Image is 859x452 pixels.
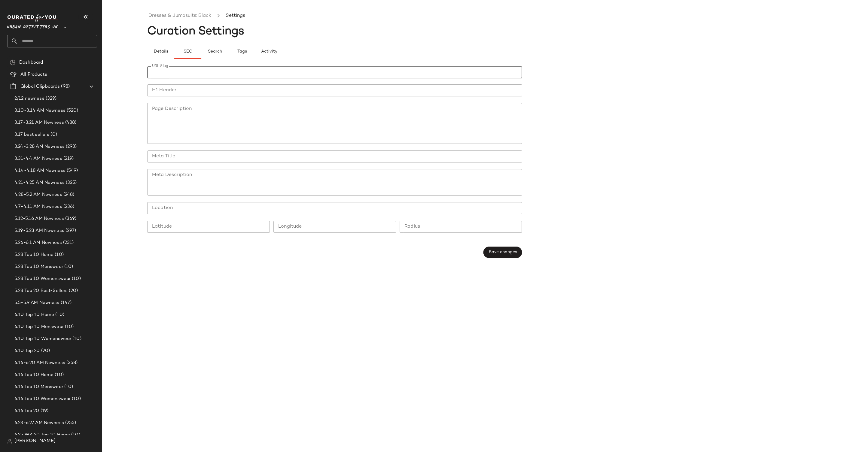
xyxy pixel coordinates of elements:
span: (293) [65,143,77,150]
span: (369) [64,215,77,222]
span: 6.16 Top 10 Menswear [14,384,63,390]
span: 5.12-5.16 AM Newness [14,215,64,222]
span: (20) [40,347,50,354]
span: SEO [183,49,192,54]
span: (0) [49,131,57,138]
span: (10) [54,311,64,318]
span: (10) [71,335,81,342]
span: 6.23-6.27 AM Newness [14,420,64,426]
span: (10) [53,251,64,258]
span: (358) [65,359,78,366]
span: 6.16 Top 10 Womenswear [14,396,71,402]
span: 3.31-4.4 AM Newness [14,155,62,162]
span: 6.16-6.20 AM Newness [14,359,65,366]
span: 4.21-4.25 AM Newness [14,179,65,186]
span: (488) [64,119,77,126]
span: (236) [62,203,75,210]
span: (219) [62,155,74,162]
span: Curation Settings [147,26,244,38]
span: 6.10 Top 10 Home [14,311,54,318]
img: svg%3e [7,439,12,444]
span: 5.28 Top 10 Menswear [14,263,63,270]
span: (147) [59,299,72,306]
span: 4.7-4.11 AM Newness [14,203,62,210]
span: (231) [62,239,74,246]
span: 5.28 Top 10 Womenswear [14,275,71,282]
span: 5.19-5.23 AM Newness [14,227,64,234]
span: (10) [64,323,74,330]
span: Save changes [488,250,517,255]
span: 5.28 Top 20 Best-Sellers [14,287,68,294]
img: cfy_white_logo.C9jOOHJF.svg [7,14,58,22]
span: 5.28 Top 10 Home [14,251,53,258]
span: 3.17 best sellers [14,131,49,138]
span: Details [153,49,168,54]
span: Tags [237,49,247,54]
span: 6.25 WK 20 Top 10 Home [14,432,70,438]
span: (10) [71,396,81,402]
span: (20) [68,287,78,294]
span: Activity [260,49,277,54]
img: svg%3e [10,59,16,65]
span: (10) [63,384,73,390]
span: 3.24-3.28 AM Newness [14,143,65,150]
span: 6.16 Top 10 Home [14,372,53,378]
button: Save changes [483,247,522,258]
span: 2/12 newness [14,95,44,102]
a: Dresses & Jumpsuits: Black [148,12,211,20]
span: 5.26-6.1 AM Newness [14,239,62,246]
span: 6.10 Top 20 [14,347,40,354]
span: 5.5-5.9 AM Newness [14,299,59,306]
span: Dashboard [19,59,43,66]
span: (329) [44,95,57,102]
span: 6.16 Top 20 [14,408,39,414]
span: 6.10 Top 10 Womenswear [14,335,71,342]
span: 3.10-3.14 AM Newness [14,107,65,114]
li: Settings [224,12,246,20]
span: 4.28-5.2 AM Newness [14,191,62,198]
span: Global Clipboards [20,83,60,90]
span: (325) [65,179,77,186]
span: (255) [64,420,76,426]
span: 4.14-4.18 AM Newness [14,167,65,174]
span: (520) [65,107,78,114]
span: (19) [39,408,49,414]
span: 3.17-3.21 AM Newness [14,119,64,126]
span: (10) [70,432,80,438]
span: (297) [64,227,76,234]
span: (10) [63,263,73,270]
span: (549) [65,167,78,174]
span: All Products [20,71,47,78]
span: (10) [53,372,64,378]
span: Search [208,49,222,54]
span: Urban Outfitters UK [7,20,58,31]
span: (10) [71,275,81,282]
span: (248) [62,191,75,198]
span: (98) [60,83,70,90]
span: 6.10 Top 10 Menswear [14,323,64,330]
span: [PERSON_NAME] [14,438,56,445]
